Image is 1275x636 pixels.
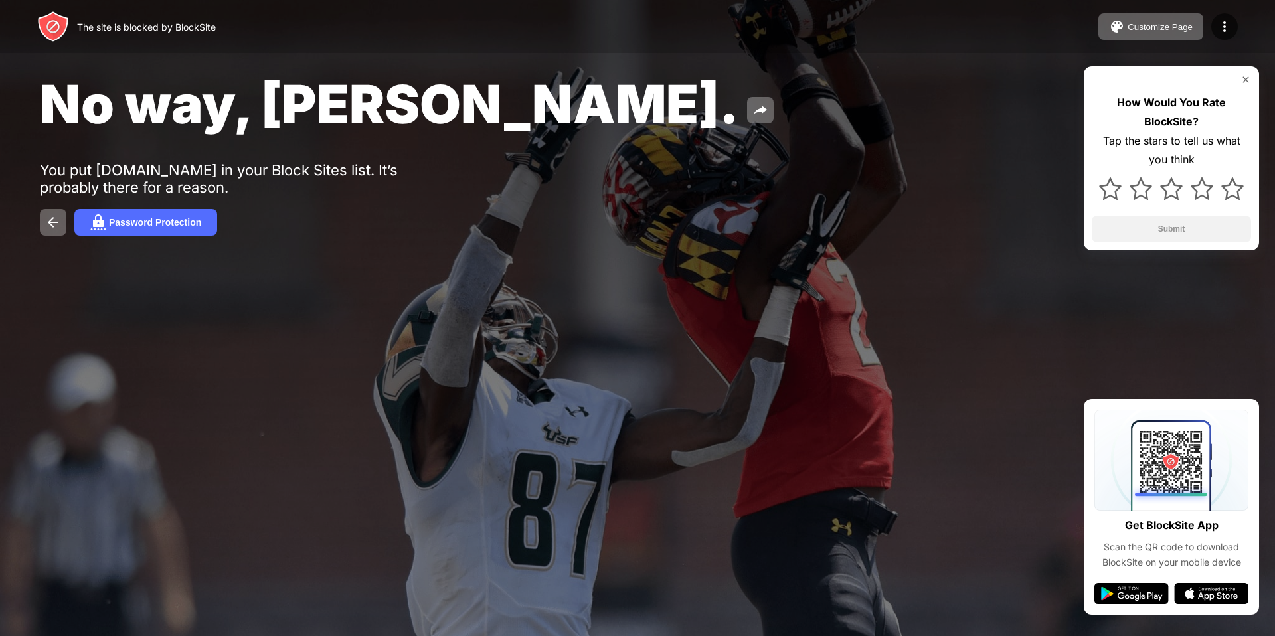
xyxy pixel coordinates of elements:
[1240,74,1251,85] img: rate-us-close.svg
[90,214,106,230] img: password.svg
[40,72,739,136] span: No way, [PERSON_NAME].
[1098,13,1203,40] button: Customize Page
[1217,19,1232,35] img: menu-icon.svg
[1128,22,1193,32] div: Customize Page
[1174,583,1248,604] img: app-store.svg
[1160,177,1183,200] img: star.svg
[1109,19,1125,35] img: pallet.svg
[1221,177,1244,200] img: star.svg
[74,209,217,236] button: Password Protection
[1094,583,1169,604] img: google-play.svg
[1092,131,1251,170] div: Tap the stars to tell us what you think
[1092,216,1251,242] button: Submit
[77,21,216,33] div: The site is blocked by BlockSite
[40,161,450,196] div: You put [DOMAIN_NAME] in your Block Sites list. It’s probably there for a reason.
[1094,410,1248,511] img: qrcode.svg
[1092,93,1251,131] div: How Would You Rate BlockSite?
[1094,540,1248,570] div: Scan the QR code to download BlockSite on your mobile device
[1125,516,1219,535] div: Get BlockSite App
[752,102,768,118] img: share.svg
[1130,177,1152,200] img: star.svg
[1191,177,1213,200] img: star.svg
[37,11,69,42] img: header-logo.svg
[45,214,61,230] img: back.svg
[1099,177,1122,200] img: star.svg
[109,217,201,228] div: Password Protection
